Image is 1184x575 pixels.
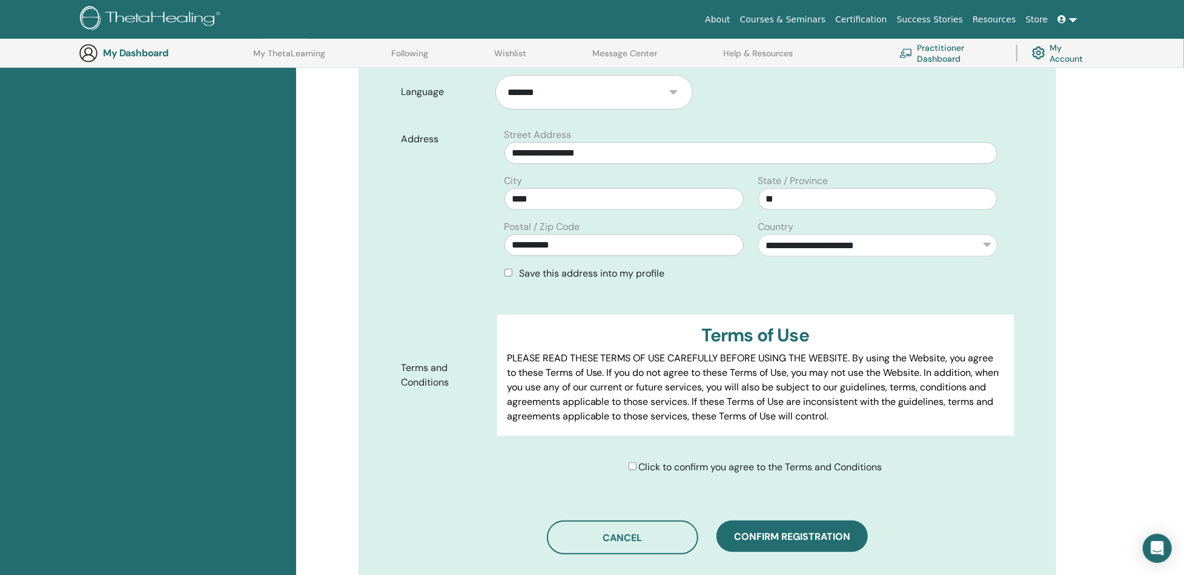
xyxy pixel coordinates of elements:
a: Following [391,48,428,68]
a: Success Stories [892,8,968,31]
a: Practitioner Dashboard [899,40,1002,67]
label: Street Address [504,128,572,142]
span: Click to confirm you agree to the Terms and Conditions [639,461,882,473]
span: Save this address into my profile [520,267,665,280]
img: generic-user-icon.jpg [79,44,98,63]
h3: My Dashboard [103,47,224,59]
a: About [700,8,735,31]
span: Confirm registration [734,530,850,543]
label: City [504,174,523,188]
label: Address [392,128,497,151]
label: Terms and Conditions [392,356,497,394]
label: State / Province [758,174,828,188]
img: logo.png [80,6,225,33]
div: Open Intercom Messenger [1143,534,1172,563]
a: Message Center [592,48,657,68]
p: PLEASE READ THESE TERMS OF USE CAREFULLY BEFORE USING THE WEBSITE. By using the Website, you agre... [507,351,1004,424]
a: Certification [830,8,891,31]
button: Confirm registration [716,521,868,552]
label: Language [392,80,495,103]
a: Courses & Seminars [735,8,831,31]
a: Help & Resources [723,48,793,68]
a: My ThetaLearning [253,48,325,68]
a: Store [1021,8,1053,31]
a: Resources [968,8,1021,31]
a: Wishlist [494,48,526,68]
span: Cancel [603,531,642,544]
h3: Terms of Use [507,324,1004,346]
a: My Account [1032,40,1093,67]
label: Country [758,220,794,234]
img: cog.svg [1032,44,1045,62]
img: chalkboard-teacher.svg [899,48,913,58]
button: Cancel [547,521,698,554]
label: Postal / Zip Code [504,220,580,234]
